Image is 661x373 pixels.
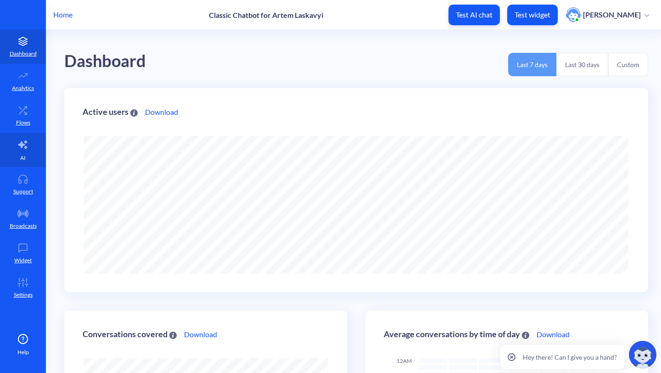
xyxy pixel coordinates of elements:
button: Custom [608,53,648,76]
div: Active users [83,107,138,116]
button: Last 7 days [508,53,556,76]
p: Settings [14,291,33,299]
p: Classic Chatbot for Artem Laskavyi [209,11,323,19]
img: copilot-icon.svg [629,341,656,368]
p: Broadcasts [10,222,37,230]
a: Download [145,107,178,118]
p: Dashboard [10,50,37,58]
button: user photo[PERSON_NAME] [561,6,654,23]
img: user photo [566,7,581,22]
span: Help [17,348,29,356]
a: Download [537,329,570,340]
div: Average conversations by time of day [384,330,529,339]
p: Test AI chat [456,10,493,19]
button: Last 30 days [556,53,608,76]
p: [PERSON_NAME] [583,10,641,20]
p: Test widget [515,10,550,19]
p: Hey there! Can I give you a hand? [523,352,617,362]
p: Analytics [12,84,34,92]
div: Dashboard [64,48,146,74]
div: Conversations covered [83,330,177,339]
p: Support [13,187,33,196]
button: Test widget [507,5,558,25]
a: Download [184,329,217,340]
button: Test AI chat [448,5,500,25]
p: Home [53,9,73,20]
span: 12AM [397,357,412,364]
p: Flows [16,119,30,127]
p: Widget [14,256,32,265]
p: AI [20,154,26,162]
